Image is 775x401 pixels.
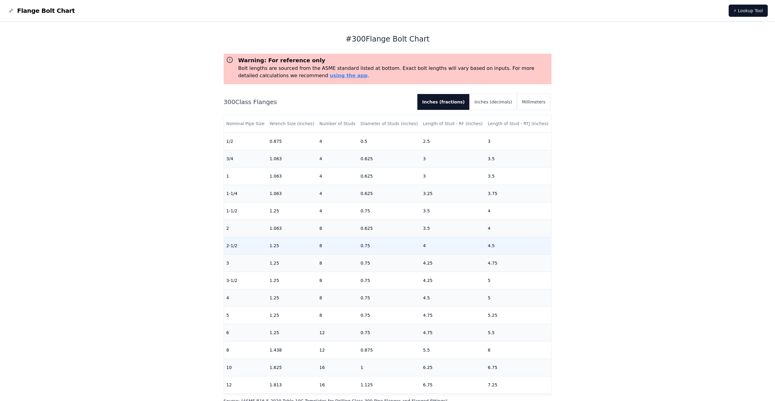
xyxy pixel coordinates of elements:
th: Length of Stud - RTJ (inches) [485,115,551,132]
td: 8 [317,272,358,289]
th: Nominal Pipe Size [224,115,267,132]
td: 8 [317,219,358,237]
a: ⚡ Lookup Tool [729,5,768,17]
td: 0.5 [358,132,421,150]
td: 1 [358,359,421,376]
td: 3 [224,254,267,272]
td: 1.813 [267,376,317,393]
h1: # 300 Flange Bolt Chart [224,34,552,44]
td: 1.438 [267,341,317,359]
td: 1.25 [267,202,317,219]
td: 2.5 [421,132,485,150]
td: 1.25 [267,324,317,341]
td: 3.25 [421,185,485,202]
td: 6 [224,324,267,341]
td: 3.5 [485,150,551,167]
button: Inches (fractions) [417,94,470,110]
th: Number of Studs [317,115,358,132]
td: 1-1/4 [224,185,267,202]
td: 4 [317,202,358,219]
td: 3.5 [421,219,485,237]
h3: Warning: For reference only [238,56,549,65]
td: 5 [224,306,267,324]
td: 4 [317,185,358,202]
td: 4 [485,219,551,237]
td: 4 [317,132,358,150]
td: 1.063 [267,185,317,202]
td: 1 [224,167,267,185]
td: 7.25 [485,376,551,393]
td: 0.75 [358,272,421,289]
td: 5 [485,289,551,306]
td: 4.25 [421,272,485,289]
td: 6.75 [485,359,551,376]
td: 4.5 [421,289,485,306]
td: 6.25 [421,359,485,376]
td: 5 [485,272,551,289]
td: 3/4 [224,150,267,167]
td: 4 [485,202,551,219]
td: 0.75 [358,254,421,272]
td: 1-1/2 [224,202,267,219]
td: 8 [317,306,358,324]
td: 4 [224,289,267,306]
td: 4.75 [421,306,485,324]
td: 16 [317,359,358,376]
td: 5.25 [485,306,551,324]
a: Flange Bolt Chart LogoFlange Bolt Chart [7,6,75,15]
td: 1.25 [267,272,317,289]
td: 3.75 [485,185,551,202]
td: 0.625 [358,219,421,237]
td: 0.875 [267,132,317,150]
td: 16 [317,376,358,393]
a: using the app [330,73,367,78]
td: 8 [317,289,358,306]
td: 1.25 [267,254,317,272]
td: 4 [317,167,358,185]
td: 0.75 [358,306,421,324]
td: 4.5 [485,237,551,254]
td: 6 [485,341,551,359]
th: Diameter of Studs (inches) [358,115,421,132]
td: 12 [317,341,358,359]
td: 1.125 [358,376,421,393]
td: 0.625 [358,167,421,185]
td: 0.75 [358,237,421,254]
img: Flange Bolt Chart Logo [7,7,15,14]
button: Inches (decimals) [470,94,517,110]
td: 4.75 [421,324,485,341]
td: 4.25 [421,254,485,272]
th: Wrench Size (inches) [267,115,317,132]
td: 3.5 [421,202,485,219]
td: 8 [224,341,267,359]
td: 3 [421,167,485,185]
td: 12 [317,324,358,341]
td: 0.75 [358,202,421,219]
td: 6.75 [421,376,485,393]
td: 3.5 [485,167,551,185]
td: 2 [224,219,267,237]
td: 1.625 [267,359,317,376]
th: Length of Stud - RF (inches) [421,115,485,132]
td: 1.25 [267,306,317,324]
td: 1.25 [267,237,317,254]
p: Bolt lengths are sourced from the ASME standard listed at bottom. Exact bolt lengths will vary ba... [238,65,549,79]
td: 1.063 [267,150,317,167]
h2: 300 Class Flanges [224,98,412,106]
td: 4.75 [485,254,551,272]
td: 3 [485,132,551,150]
td: 3-1/2 [224,272,267,289]
td: 1.063 [267,167,317,185]
td: 4 [421,237,485,254]
td: 8 [317,254,358,272]
td: 3 [421,150,485,167]
td: 0.625 [358,185,421,202]
td: 8 [317,237,358,254]
button: Millimeters [517,94,550,110]
td: 2-1/2 [224,237,267,254]
td: 5.5 [485,324,551,341]
td: 5.5 [421,341,485,359]
td: 10 [224,359,267,376]
td: 0.75 [358,324,421,341]
td: 12 [224,376,267,393]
